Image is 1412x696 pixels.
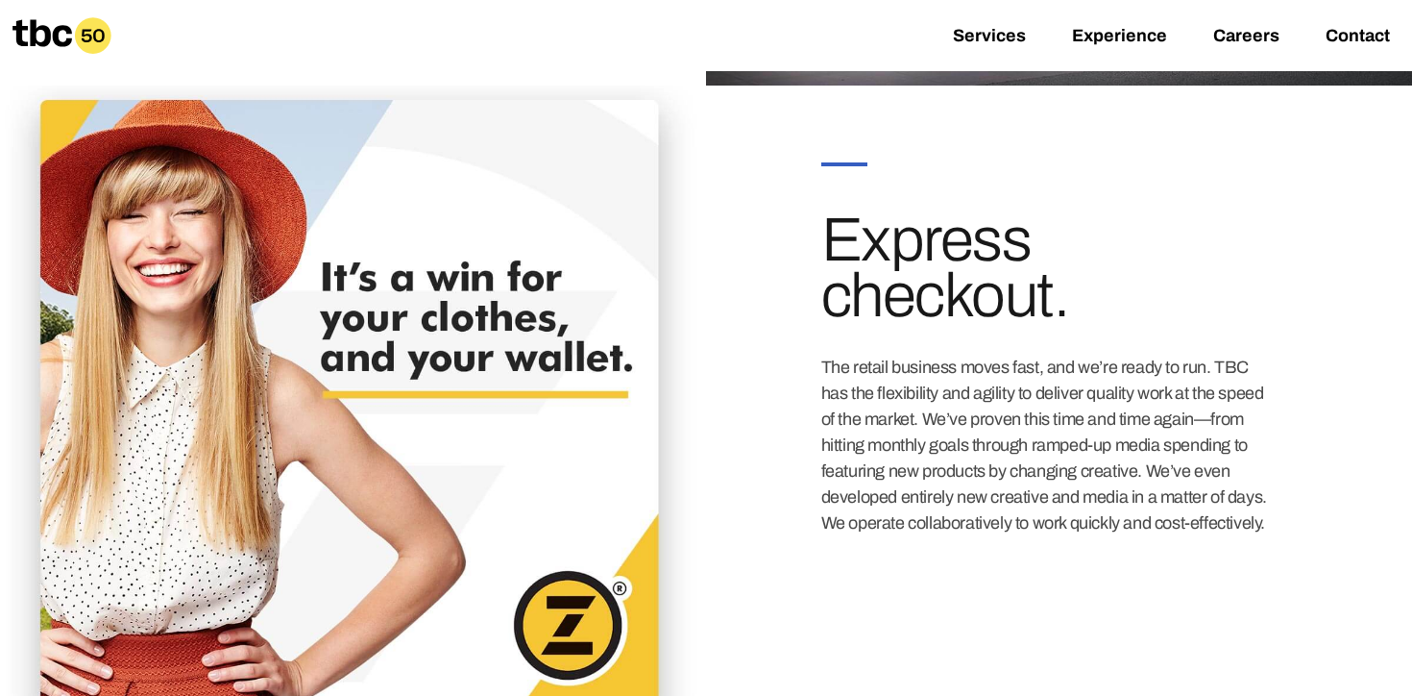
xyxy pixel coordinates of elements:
h3: Express checkout. [821,212,1268,324]
p: The retail business moves fast, and we’re ready to run. TBC has the flexibility and agility to de... [821,355,1268,536]
a: Contact [1326,26,1390,49]
a: Careers [1213,26,1279,49]
a: Experience [1072,26,1167,49]
a: Services [953,26,1026,49]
